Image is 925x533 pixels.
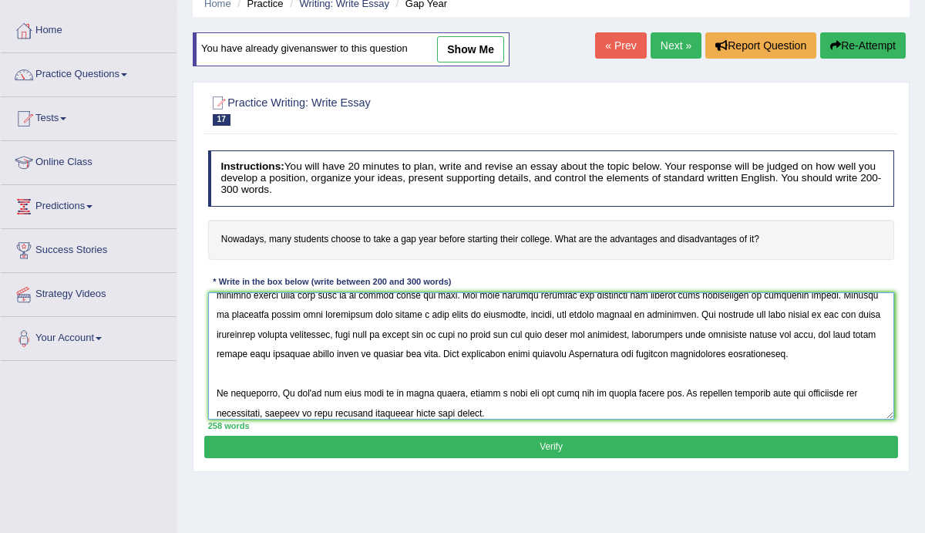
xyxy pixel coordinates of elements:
[1,229,177,268] a: Success Stories
[1,141,177,180] a: Online Class
[595,32,646,59] a: « Prev
[208,276,456,289] div: * Write in the box below (write between 200 and 300 words)
[1,9,177,48] a: Home
[651,32,701,59] a: Next »
[220,160,284,172] b: Instructions:
[208,220,895,260] h4: Nowadays, many students choose to take a gap year before starting their college. What are the adv...
[1,273,177,312] a: Strategy Videos
[208,150,895,206] h4: You will have 20 minutes to plan, write and revise an essay about the topic below. Your response ...
[213,114,230,126] span: 17
[1,317,177,356] a: Your Account
[1,185,177,224] a: Predictions
[208,93,634,126] h2: Practice Writing: Write Essay
[820,32,906,59] button: Re-Attempt
[204,436,897,458] button: Verify
[437,36,504,62] a: show me
[1,97,177,136] a: Tests
[193,32,510,66] div: You have already given answer to this question
[1,53,177,92] a: Practice Questions
[705,32,816,59] button: Report Question
[208,420,895,432] div: 258 words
